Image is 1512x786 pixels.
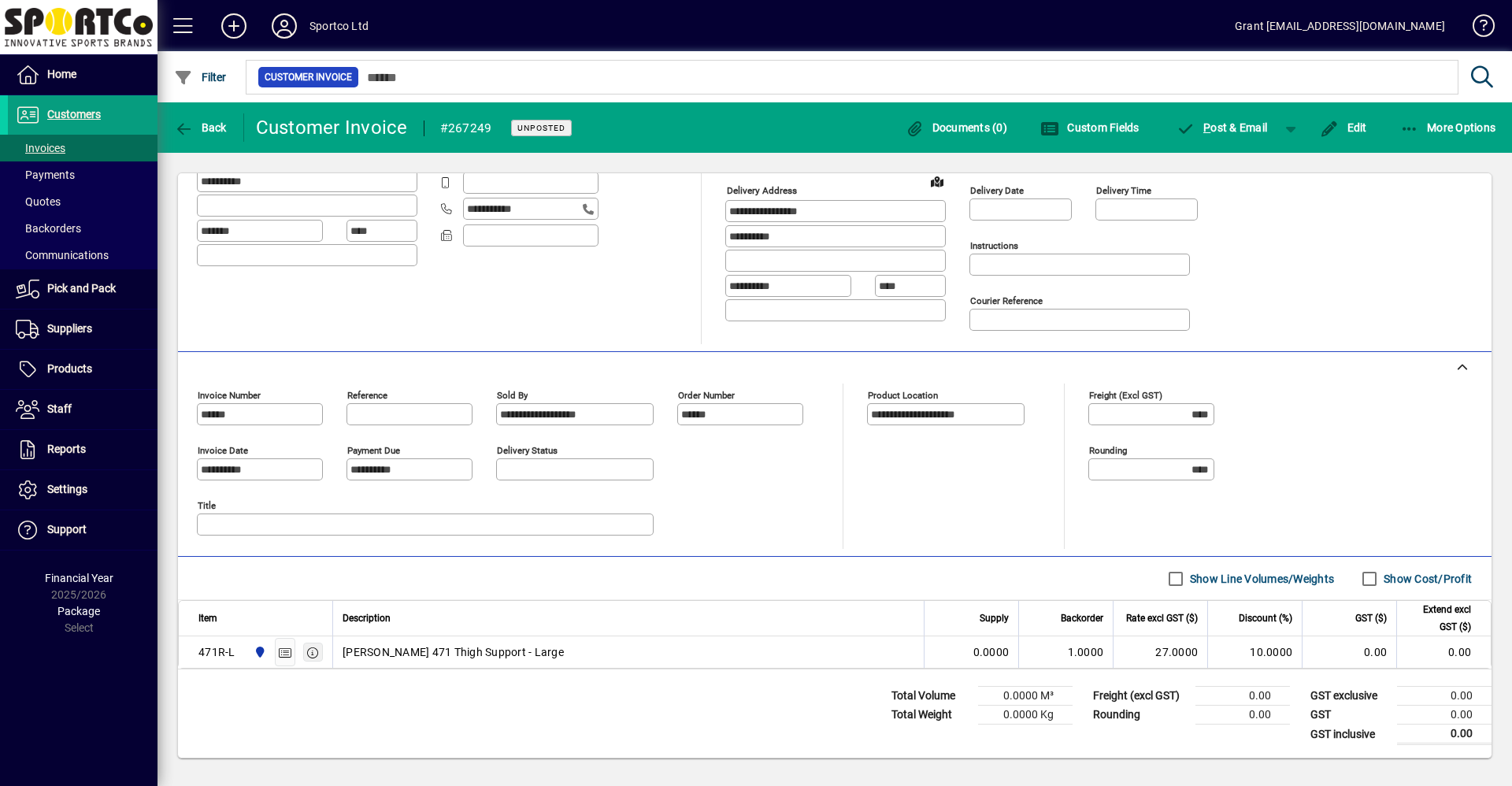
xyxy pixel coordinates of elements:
[497,445,558,456] mat-label: Delivery status
[47,523,87,536] span: Support
[8,510,157,550] a: Support
[1040,121,1140,134] span: Custom Fields
[1036,113,1143,142] button: Custom Fields
[8,242,157,269] a: Communications
[970,240,1018,251] mat-label: Instructions
[47,402,72,415] span: Staff
[16,169,75,181] span: Payments
[47,68,76,80] span: Home
[16,195,61,208] span: Quotes
[8,390,157,429] a: Staff
[1085,687,1195,706] td: Freight (excl GST)
[170,113,231,142] button: Back
[980,610,1009,627] span: Supply
[884,687,978,706] td: Total Volume
[1126,610,1198,627] span: Rate excl GST ($)
[978,706,1073,725] td: 0.0000 Kg
[45,572,113,584] span: Financial Year
[1187,571,1334,587] label: Show Line Volumes/Weights
[1316,113,1371,142] button: Edit
[1239,610,1292,627] span: Discount (%)
[868,390,938,401] mat-label: Product location
[1195,687,1290,706] td: 0.00
[256,115,408,140] div: Customer Invoice
[343,644,564,660] span: [PERSON_NAME] 471 Thigh Support - Large
[1397,706,1492,725] td: 0.00
[47,443,86,455] span: Reports
[1177,121,1268,134] span: ost & Email
[198,500,216,511] mat-label: Title
[8,310,157,349] a: Suppliers
[1068,644,1104,660] span: 1.0000
[1235,13,1445,39] div: Grant [EMAIL_ADDRESS][DOMAIN_NAME]
[57,605,100,617] span: Package
[905,121,1007,134] span: Documents (0)
[1396,113,1500,142] button: More Options
[47,362,92,375] span: Products
[970,295,1043,306] mat-label: Courier Reference
[8,135,157,161] a: Invoices
[347,390,387,401] mat-label: Reference
[198,445,248,456] mat-label: Invoice date
[8,161,157,188] a: Payments
[973,644,1010,660] span: 0.0000
[1397,687,1492,706] td: 0.00
[925,169,950,194] a: View on map
[8,215,157,242] a: Backorders
[970,185,1024,196] mat-label: Delivery date
[343,610,391,627] span: Description
[16,249,109,261] span: Communications
[1400,121,1496,134] span: More Options
[1089,390,1162,401] mat-label: Freight (excl GST)
[170,63,231,91] button: Filter
[678,390,735,401] mat-label: Order number
[347,445,400,456] mat-label: Payment due
[47,322,92,335] span: Suppliers
[1303,706,1397,725] td: GST
[8,55,157,95] a: Home
[259,12,309,40] button: Profile
[1397,725,1492,744] td: 0.00
[16,222,81,235] span: Backorders
[1302,636,1396,668] td: 0.00
[1169,113,1276,142] button: Post & Email
[497,390,528,401] mat-label: Sold by
[1303,725,1397,744] td: GST inclusive
[1396,636,1491,668] td: 0.00
[1461,3,1492,54] a: Knowledge Base
[8,430,157,469] a: Reports
[265,69,352,85] span: Customer Invoice
[517,123,565,133] span: Unposted
[1203,121,1210,134] span: P
[1096,185,1151,196] mat-label: Delivery time
[198,610,217,627] span: Item
[1061,610,1103,627] span: Backorder
[901,113,1011,142] button: Documents (0)
[47,483,87,495] span: Settings
[47,108,101,120] span: Customers
[8,269,157,309] a: Pick and Pack
[250,643,268,661] span: Sportco Ltd Warehouse
[157,113,244,142] app-page-header-button: Back
[1123,644,1198,660] div: 27.0000
[8,350,157,389] a: Products
[8,470,157,510] a: Settings
[47,282,116,295] span: Pick and Pack
[1380,571,1472,587] label: Show Cost/Profit
[1303,687,1397,706] td: GST exclusive
[978,687,1073,706] td: 0.0000 M³
[8,188,157,215] a: Quotes
[16,142,65,154] span: Invoices
[198,644,235,660] div: 471R-L
[174,121,227,134] span: Back
[209,12,259,40] button: Add
[198,390,261,401] mat-label: Invoice number
[884,706,978,725] td: Total Weight
[1207,636,1302,668] td: 10.0000
[1406,601,1471,636] span: Extend excl GST ($)
[1089,445,1127,456] mat-label: Rounding
[440,116,492,141] div: #267249
[1320,121,1367,134] span: Edit
[1355,610,1387,627] span: GST ($)
[1195,706,1290,725] td: 0.00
